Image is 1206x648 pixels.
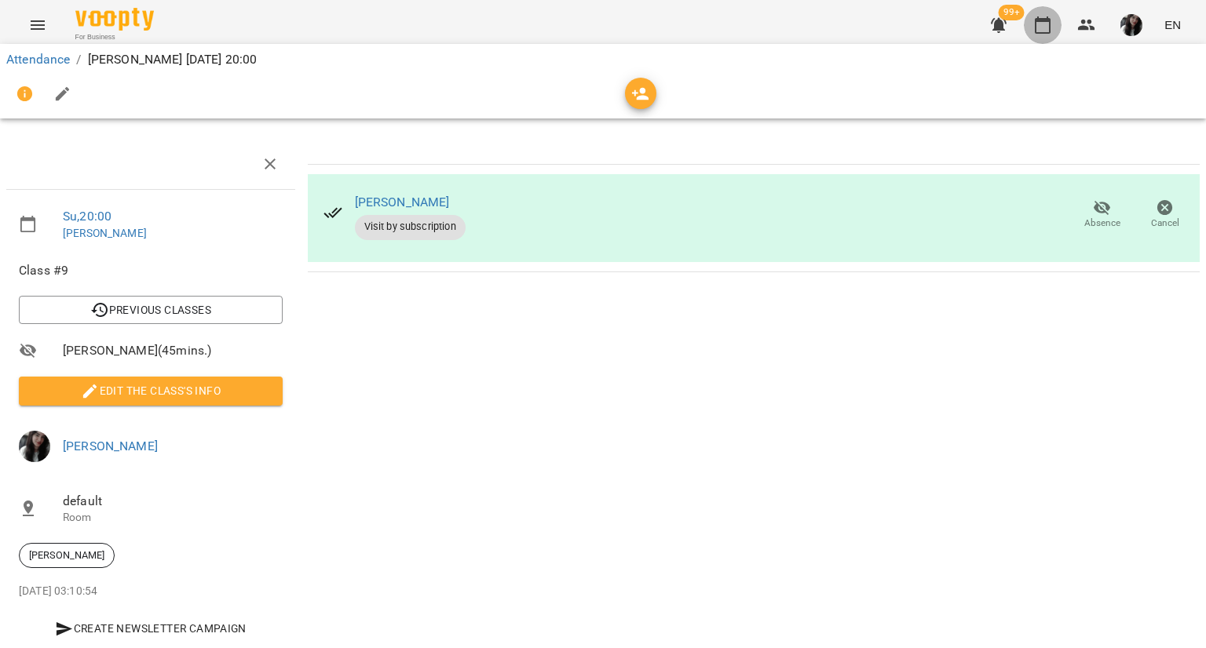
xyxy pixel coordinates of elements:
span: EN [1164,16,1181,33]
a: Su , 20:00 [63,209,111,224]
span: [PERSON_NAME] [20,548,114,562]
button: Menu [19,6,57,44]
img: d9ea9a7fe13608e6f244c4400442cb9c.jpg [1120,14,1142,36]
button: Previous Classes [19,296,283,324]
button: EN [1158,10,1187,39]
p: [DATE] 03:10:54 [19,584,283,599]
button: Cancel [1134,193,1197,237]
nav: breadcrumb [6,50,1200,69]
span: Absence [1084,217,1120,230]
span: Cancel [1151,217,1179,230]
img: Voopty Logo [75,8,154,31]
span: 99+ [999,5,1025,20]
span: Create Newsletter Campaign [25,619,276,638]
span: For Business [75,32,154,42]
span: [PERSON_NAME] ( 45 mins. ) [63,341,283,360]
a: [PERSON_NAME] [63,439,158,453]
p: Room [63,510,283,526]
button: Absence [1071,193,1134,237]
span: Edit the class's Info [31,381,270,400]
p: [PERSON_NAME] [DATE] 20:00 [88,50,258,69]
span: Visit by subscription [355,220,466,234]
a: [PERSON_NAME] [63,227,147,239]
div: [PERSON_NAME] [19,543,115,568]
img: d9ea9a7fe13608e6f244c4400442cb9c.jpg [19,431,50,462]
button: Create Newsletter Campaign [19,614,283,643]
a: [PERSON_NAME] [355,195,450,209]
li: / [76,50,81,69]
span: Previous Classes [31,300,270,319]
button: Edit the class's Info [19,377,283,405]
a: Attendance [6,52,70,67]
span: default [63,492,283,511]
span: Class #9 [19,261,283,280]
